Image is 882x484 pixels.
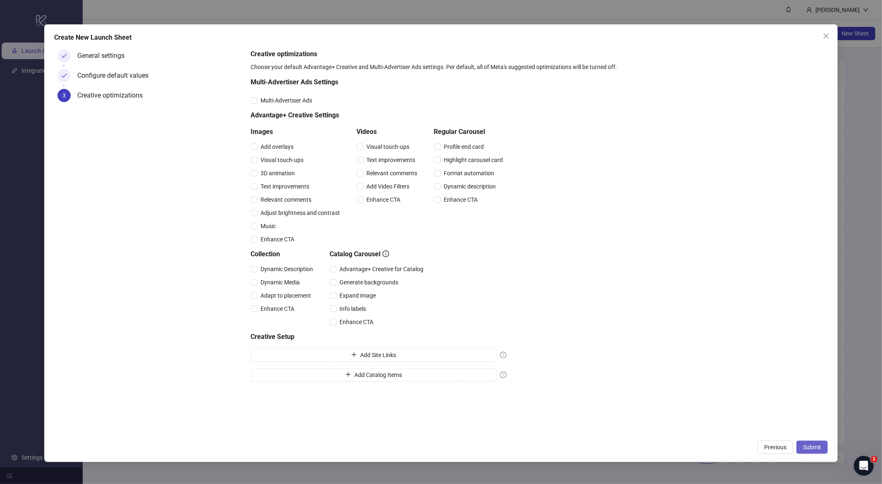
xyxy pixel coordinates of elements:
span: Info labels [337,304,370,313]
span: Visual touch-ups [258,155,307,165]
span: exclamation-circle [500,372,507,378]
span: Previous [764,444,786,451]
span: Music [258,222,280,231]
span: Adjust brightness and contrast [258,208,344,217]
h5: Multi-Advertiser Ads Settings [251,77,507,87]
span: Multi-Advertiser Ads [258,96,316,105]
span: Expand image [337,291,380,300]
span: Advantage+ Creative for Catalog [337,265,427,274]
span: plus [351,352,357,358]
div: General settings [77,49,131,62]
div: Configure default values [77,69,155,82]
span: Add Video Filters [363,182,413,191]
h5: Advantage+ Creative Settings [251,110,507,120]
span: Profile end card [441,142,488,151]
h5: Creative optimizations [251,49,825,59]
span: check [61,53,67,59]
span: Format automation [441,169,498,178]
span: Enhance CTA [363,195,404,204]
span: Relevant comments [258,195,315,204]
span: info-circle [382,250,389,257]
span: exclamation-circle [500,352,507,358]
span: check [61,73,67,79]
span: Text improvements [258,182,313,191]
span: Dynamic description [441,182,500,191]
span: Generate backgrounds [337,278,402,287]
div: Creative optimizations [77,89,149,102]
span: close [823,33,829,39]
span: Dynamic Media [258,278,304,287]
button: Add Site Links [251,348,497,362]
iframe: Intercom live chat [854,456,874,476]
h5: Creative Setup [251,332,507,342]
span: Relevant comments [363,169,421,178]
span: Submit [803,444,821,451]
span: Dynamic Description [258,265,317,274]
h5: Collection [251,249,317,259]
span: Add Catalog Items [354,372,402,378]
span: plus [345,372,351,377]
button: Submit [796,441,828,454]
span: Visual touch-ups [363,142,413,151]
h5: Regular Carousel [434,127,507,137]
span: 3 [62,92,66,99]
span: Enhance CTA [441,195,481,204]
span: Adapt to placement [258,291,315,300]
span: Highlight carousel card [441,155,507,165]
span: Add Site Links [360,352,396,358]
span: Enhance CTA [337,317,377,327]
h5: Images [251,127,344,137]
span: Text improvements [363,155,419,165]
h5: Videos [357,127,421,137]
span: Enhance CTA [258,304,298,313]
span: 3D animation [258,169,299,178]
span: Enhance CTA [258,235,298,244]
button: Close [820,29,833,43]
button: Add Catalog Items [251,368,497,381]
div: Choose your default Advantage+ Creative and Multi-Advertiser Ads settings. Per default, all of Me... [251,62,825,72]
span: 1 [871,456,877,463]
div: Create New Launch Sheet [54,33,828,43]
button: Previous [758,441,793,454]
h5: Catalog Carousel [330,249,427,259]
span: Add overlays [258,142,297,151]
